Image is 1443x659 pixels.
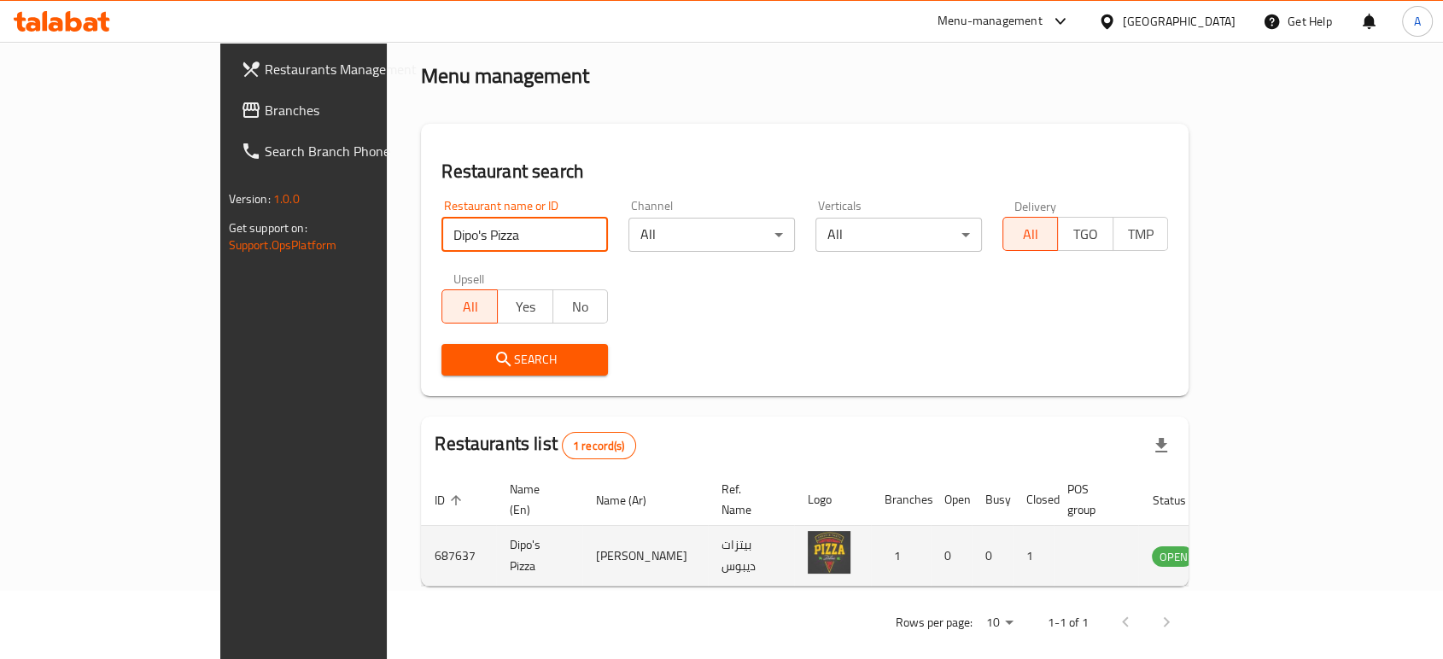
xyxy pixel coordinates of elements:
[441,159,1168,184] h2: Restaurant search
[421,62,589,90] h2: Menu management
[895,612,972,633] p: Rows per page:
[441,289,498,324] button: All
[449,295,491,319] span: All
[552,289,609,324] button: No
[496,526,582,586] td: Dipo's Pizza
[1014,200,1057,212] label: Delivery
[1152,490,1207,510] span: Status
[227,90,461,131] a: Branches
[794,474,871,526] th: Logo
[938,11,1043,32] div: Menu-management
[265,59,447,79] span: Restaurants Management
[1002,217,1059,251] button: All
[453,272,485,284] label: Upsell
[563,438,635,454] span: 1 record(s)
[560,295,602,319] span: No
[931,526,972,586] td: 0
[808,531,850,574] img: Dipo's Pizza
[435,431,635,459] h2: Restaurants list
[1067,479,1118,520] span: POS group
[708,526,794,586] td: بيتزات ديبوس
[972,474,1013,526] th: Busy
[1010,222,1052,247] span: All
[582,526,708,586] td: [PERSON_NAME]
[1013,526,1054,586] td: 1
[721,479,774,520] span: Ref. Name
[596,490,669,510] span: Name (Ar)
[435,490,467,510] span: ID
[273,188,300,210] span: 1.0.0
[562,432,636,459] div: Total records count
[455,349,594,370] span: Search
[1123,12,1236,31] div: [GEOGRAPHIC_DATA]
[441,344,608,376] button: Search
[1065,222,1107,247] span: TGO
[227,131,461,172] a: Search Branch Phone
[1057,217,1113,251] button: TGO
[265,100,447,120] span: Branches
[497,289,553,324] button: Yes
[229,217,307,239] span: Get support on:
[628,218,795,252] div: All
[505,295,546,319] span: Yes
[1414,12,1421,31] span: A
[1113,217,1169,251] button: TMP
[227,49,461,90] a: Restaurants Management
[229,234,337,256] a: Support.OpsPlatform
[1047,612,1088,633] p: 1-1 of 1
[972,526,1013,586] td: 0
[1141,425,1182,466] div: Export file
[979,610,1019,636] div: Rows per page:
[1152,547,1194,567] span: OPEN
[510,479,562,520] span: Name (En)
[265,141,447,161] span: Search Branch Phone
[871,474,931,526] th: Branches
[871,526,931,586] td: 1
[815,218,982,252] div: All
[229,188,271,210] span: Version:
[1120,222,1162,247] span: TMP
[1013,474,1054,526] th: Closed
[441,218,608,252] input: Search for restaurant name or ID..
[931,474,972,526] th: Open
[421,474,1287,586] table: enhanced table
